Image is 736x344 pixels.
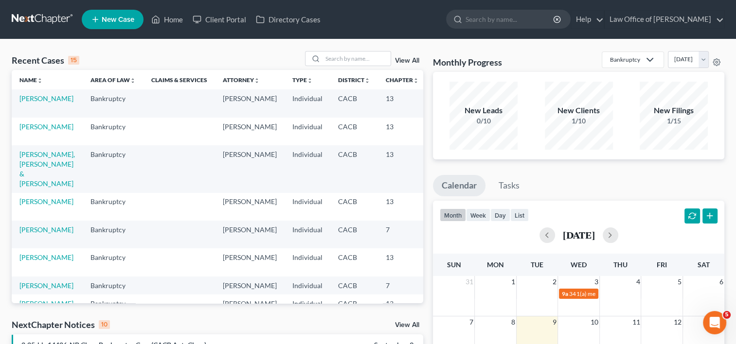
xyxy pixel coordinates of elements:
a: Law Office of [PERSON_NAME] [605,11,724,28]
div: 1/15 [640,116,708,126]
h2: [DATE] [563,230,595,240]
a: Chapterunfold_more [386,76,419,84]
td: 13 [378,294,427,312]
a: [PERSON_NAME] [19,253,73,261]
iframe: Intercom live chat [703,311,726,334]
td: CACB [330,276,378,294]
td: 13 [378,145,427,192]
span: 7 [468,316,474,328]
i: unfold_more [364,78,370,84]
a: Calendar [433,175,485,196]
span: 5 [723,311,731,319]
td: 13 [378,193,427,221]
i: unfold_more [254,78,260,84]
span: Sat [698,260,710,269]
a: View All [395,57,419,64]
a: View All [395,322,419,328]
a: [PERSON_NAME], [PERSON_NAME] & [PERSON_NAME] [19,150,75,188]
span: Mon [487,260,504,269]
span: Fri [657,260,667,269]
span: 3 [593,276,599,288]
td: [PERSON_NAME] [215,221,285,248]
input: Search by name... [466,10,555,28]
td: [PERSON_NAME] [215,145,285,192]
a: [PERSON_NAME] [19,122,73,131]
span: 11 [631,316,641,328]
span: 8 [510,316,516,328]
td: Bankruptcy [83,276,144,294]
td: CACB [330,221,378,248]
div: 15 [68,56,79,65]
td: Individual [285,294,330,312]
td: Individual [285,89,330,117]
i: unfold_more [37,78,43,84]
a: [PERSON_NAME] [19,197,73,206]
td: Bankruptcy [83,193,144,221]
td: Individual [285,145,330,192]
td: 13 [378,89,427,117]
span: Thu [613,260,628,269]
td: Individual [285,193,330,221]
span: Tue [531,260,543,269]
div: Bankruptcy [610,55,640,64]
span: 9a [562,290,568,297]
div: NextChapter Notices [12,319,110,330]
td: [PERSON_NAME] [215,118,285,145]
span: 12 [673,316,682,328]
td: CACB [330,193,378,221]
td: Individual [285,276,330,294]
a: Home [146,11,188,28]
span: 5 [677,276,682,288]
td: [PERSON_NAME] [215,248,285,276]
span: 1 [510,276,516,288]
div: New Leads [449,105,518,116]
span: 4 [635,276,641,288]
a: Help [571,11,604,28]
span: Wed [571,260,587,269]
td: Bankruptcy [83,145,144,192]
a: Typeunfold_more [292,76,313,84]
div: New Clients [545,105,613,116]
div: Recent Cases [12,54,79,66]
td: [PERSON_NAME] [215,276,285,294]
a: [PERSON_NAME] [19,94,73,103]
td: CACB [330,294,378,312]
span: 341(a) meeting for [PERSON_NAME] [569,290,663,297]
input: Search by name... [323,52,391,66]
td: Bankruptcy [83,221,144,248]
button: week [466,208,490,222]
i: unfold_more [413,78,419,84]
td: CACB [330,248,378,276]
a: Districtunfold_more [338,76,370,84]
button: list [510,208,529,222]
span: 10 [590,316,599,328]
button: month [440,208,466,222]
td: Bankruptcy [83,248,144,276]
td: Bankruptcy [83,118,144,145]
span: 2 [552,276,557,288]
span: 31 [465,276,474,288]
a: Tasks [490,175,528,196]
span: 9 [552,316,557,328]
td: Individual [285,248,330,276]
td: CACB [330,118,378,145]
th: Claims & Services [144,70,215,89]
button: day [490,208,510,222]
td: Individual [285,118,330,145]
td: 13 [378,118,427,145]
td: CACB [330,89,378,117]
a: Attorneyunfold_more [223,76,260,84]
h3: Monthly Progress [433,56,502,68]
span: 6 [718,276,724,288]
td: Individual [285,221,330,248]
i: unfold_more [130,78,136,84]
td: Bankruptcy [83,294,144,312]
td: 7 [378,276,427,294]
td: 13 [378,248,427,276]
td: Bankruptcy [83,89,144,117]
a: Nameunfold_more [19,76,43,84]
div: 0/10 [449,116,518,126]
a: [PERSON_NAME] [19,281,73,290]
td: [PERSON_NAME] [215,193,285,221]
td: [PERSON_NAME] [215,294,285,312]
